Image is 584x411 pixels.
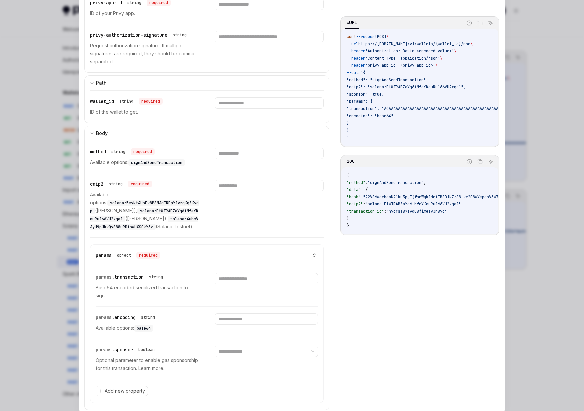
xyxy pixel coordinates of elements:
[347,56,365,61] span: --header
[365,56,440,61] span: 'Content-Type: application/json'
[96,274,114,280] span: params.
[96,314,114,320] span: params.
[96,313,158,321] div: params.encoding
[114,274,144,280] span: transaction
[361,187,368,192] span: : {
[90,148,155,156] div: method
[347,48,365,54] span: --header
[139,98,163,105] div: required
[345,19,359,27] div: cURL
[131,148,155,155] div: required
[347,135,349,140] span: '
[461,201,463,207] span: ,
[347,223,349,228] span: }
[476,157,484,166] button: Copy the contents from the code block
[90,149,106,155] span: method
[465,157,474,166] button: Report incorrect code
[96,79,107,87] div: Path
[347,41,358,47] span: --url
[358,41,470,47] span: https://[DOMAIN_NAME]/v1/wallets/{wallet_id}/rpc
[347,120,349,126] span: }
[90,208,198,222] span: solana:EtWTRABZaYq6iMfeYKouRu166VU2xqa1
[347,128,349,133] span: }
[347,70,361,75] span: --data
[361,194,363,200] span: :
[347,187,361,192] span: "data"
[114,347,133,353] span: sponsor
[96,129,108,137] div: Body
[90,108,199,116] p: ID of the wallet to get.
[84,126,329,141] button: expand input section
[96,252,112,258] span: params
[84,75,329,90] button: expand input section
[96,347,114,353] span: params.
[96,346,157,354] div: params.sponsor
[90,158,199,166] p: Available options:
[347,194,361,200] span: "hash"
[476,19,484,27] button: Copy the contents from the code block
[347,34,356,39] span: curl
[386,209,447,214] span: "nyorsf87s9d08jimesv3n8yq"
[96,324,199,332] p: Available options:
[131,160,182,165] span: signAndSendTransaction
[368,180,424,185] span: "signAndSendTransaction"
[377,34,386,39] span: POST
[347,77,428,83] span: "method": "signAndSendTransaction",
[347,216,349,221] span: }
[90,31,189,39] div: privy-authorization-signature
[365,201,461,207] span: "solana:EtWTRABZaYq6iMfeYKouRu166VU2xqa1"
[136,252,160,259] div: required
[347,180,365,185] span: "method"
[347,201,363,207] span: "caip2"
[384,209,386,214] span: :
[486,157,495,166] button: Ask AI
[363,201,365,207] span: :
[137,326,151,331] span: base64
[440,56,442,61] span: \
[347,113,393,119] span: "encoding": "base64"
[128,181,152,187] div: required
[470,41,473,47] span: \
[347,99,372,104] span: "params": {
[96,273,166,281] div: params.transaction
[90,191,199,231] p: Available options: ([PERSON_NAME]), ([PERSON_NAME]), (Solana Testnet)
[96,356,199,372] p: Optional parameter to enable gas sponsorship for this transaction. Learn more.
[435,63,438,68] span: \
[363,194,573,200] span: "22VS6wqrbeaN21ku3pjEjfnrWgk1deiFBSB1kZzS8ivr2G8wYmpdnV3W7oxpjFPGkt5bhvZvK1QBzuCfUPUYYFQq"
[96,386,148,396] button: Add new property
[465,19,474,27] button: Report incorrect code
[365,48,454,54] span: 'Authorization: Basic <encoded-value>'
[347,63,365,68] span: --header
[365,63,435,68] span: 'privy-app-id: <privy-app-id>'
[105,388,145,394] span: Add new property
[90,97,163,105] div: wallet_id
[365,180,368,185] span: :
[347,92,384,97] span: "sponsor": true,
[345,157,357,165] div: 200
[486,19,495,27] button: Ask AI
[96,251,160,259] div: params
[90,200,199,214] span: solana:5eykt4UsFv8P8NJdTREpY1vzqKqZKvdp
[90,42,199,66] p: Request authorization signature. If multiple signatures are required, they should be comma separa...
[114,314,136,320] span: encoding
[424,180,426,185] span: ,
[90,181,103,187] span: caip2
[454,48,456,54] span: \
[386,34,389,39] span: \
[96,284,199,300] p: Base64 encoded serialized transaction to sign.
[361,70,365,75] span: '{
[90,9,199,17] p: ID of your Privy app.
[347,84,466,90] span: "caip2": "solana:EtWTRABZaYq6iMfeYKouRu166VU2xqa1",
[90,32,167,38] span: privy-authorization-signature
[347,173,349,178] span: {
[90,98,114,104] span: wallet_id
[356,34,377,39] span: --request
[347,209,384,214] span: "transaction_id"
[90,180,152,188] div: caip2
